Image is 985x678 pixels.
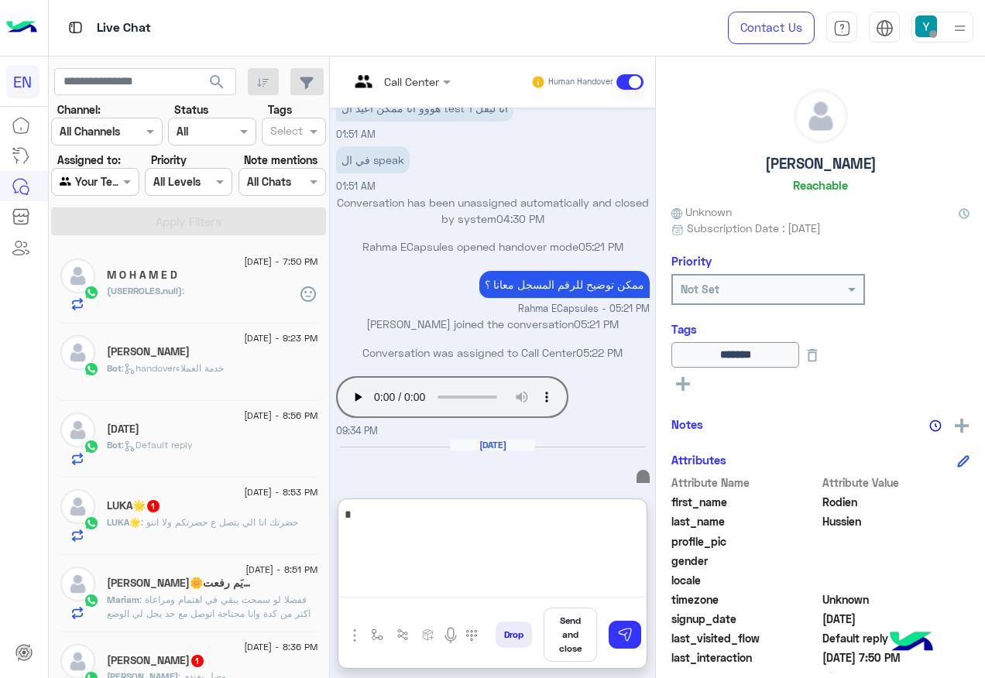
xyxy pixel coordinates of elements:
[441,626,460,645] img: send voice note
[496,621,532,648] button: Drop
[336,180,376,192] span: 01:51 AM
[107,362,122,374] span: Bot
[578,240,623,253] span: 05:21 PM
[244,409,317,423] span: [DATE] - 8:56 PM
[884,616,939,670] img: hulul-logo.png
[416,622,441,648] button: create order
[336,376,568,418] audio: Your browser does not support the audio tag.
[174,101,208,118] label: Status
[826,12,857,44] a: tab
[244,640,317,654] span: [DATE] - 8:36 PM
[268,101,292,118] label: Tags
[57,152,121,168] label: Assigned to:
[822,513,970,529] span: Hussien
[671,649,819,666] span: last_interaction
[371,628,383,641] img: select flow
[245,563,317,577] span: [DATE] - 8:51 PM
[60,335,95,370] img: defaultAdmin.png
[544,608,597,662] button: Send and close
[107,594,311,633] span: ففضلا لو سمحت يبقي في اهتمام ومراعاة اكتر من كدة وانا محتاجة اتوصل مع حد يحل لي الوضع بعد اذنكم
[671,533,819,550] span: profile_pic
[84,439,99,454] img: WhatsApp
[479,271,650,298] p: 15/9/2025, 5:21 PM
[822,474,970,491] span: Attribute Value
[396,628,409,641] img: Trigger scenario
[765,155,877,173] h5: [PERSON_NAME]
[268,122,303,142] div: Select
[833,19,851,37] img: tab
[548,76,613,88] small: Human Handover
[191,655,204,667] span: 1
[60,567,95,601] img: defaultAdmin.png
[107,654,205,667] h5: Abdallah ElNajar
[496,212,544,225] span: 04:30 PM
[6,65,39,98] div: EN
[617,627,633,642] img: send message
[671,254,712,268] h6: Priority
[336,316,650,332] p: [PERSON_NAME] joined the conversation
[822,572,970,588] span: null
[671,553,819,569] span: gender
[671,572,819,588] span: locale
[671,591,819,608] span: timezone
[793,178,848,192] h6: Reachable
[84,361,99,377] img: WhatsApp
[671,494,819,510] span: first_name
[107,577,255,590] h5: Mariam Refaat🌼مريَم رفعت
[107,439,122,450] span: Bot
[671,322,970,336] h6: Tags
[57,101,101,118] label: Channel:
[107,594,139,605] span: Mariam
[244,485,317,499] span: [DATE] - 8:53 PM
[336,194,650,228] p: Conversation has been unassigned automatically and closed by system
[365,622,390,648] button: select flow
[107,285,182,296] span: (USERROLES.null)
[687,220,821,236] span: Subscription Date : [DATE]
[574,317,619,330] span: 05:21 PM
[671,513,819,529] span: last_name
[244,152,317,168] label: Note mentions
[84,285,99,300] img: WhatsApp
[671,204,732,220] span: Unknown
[6,12,37,44] img: Logo
[66,18,85,37] img: tab
[208,73,226,91] span: search
[84,593,99,608] img: WhatsApp
[671,611,819,627] span: signup_date
[141,516,298,528] span: حضرتك انا الي بتصل ع حضرتكم ولا انتو
[822,591,970,608] span: Unknown
[60,413,95,447] img: defaultAdmin.png
[822,553,970,569] span: null
[671,630,819,646] span: last_visited_flow
[955,419,969,433] img: add
[876,19,894,37] img: tab
[336,94,513,122] p: 15/9/2025, 1:51 AM
[84,515,99,531] img: WhatsApp
[151,152,187,168] label: Priority
[822,630,970,646] span: Default reply
[637,470,650,497] p: 16/9/2025, 2:47 PM
[198,68,236,101] button: search
[915,15,937,37] img: userImage
[336,128,376,140] span: 01:51 AM
[122,439,193,450] span: : Default reply
[671,453,726,467] h6: Attributes
[795,90,847,142] img: defaultAdmin.png
[107,516,141,528] span: LUKA🌟
[107,269,177,282] h5: M O H A M E D
[60,259,95,293] img: defaultAdmin.png
[822,649,970,666] span: 2025-09-15T16:50:31.576Z
[122,362,224,374] span: : handoverخدمة العملاء
[671,474,819,491] span: Attribute Name
[728,12,815,44] a: Contact Us
[182,285,184,296] span: :
[147,500,160,512] span: 1
[450,440,535,450] h6: [DATE]
[345,626,364,645] img: send attachment
[518,302,650,317] span: Rahma ECapsules - 05:21 PM
[51,207,326,235] button: Apply Filters
[336,146,410,173] p: 15/9/2025, 1:51 AM
[244,331,317,345] span: [DATE] - 9:23 PM
[336,344,650,361] p: Conversation was assigned to Call Center
[107,423,139,436] h5: Ramadan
